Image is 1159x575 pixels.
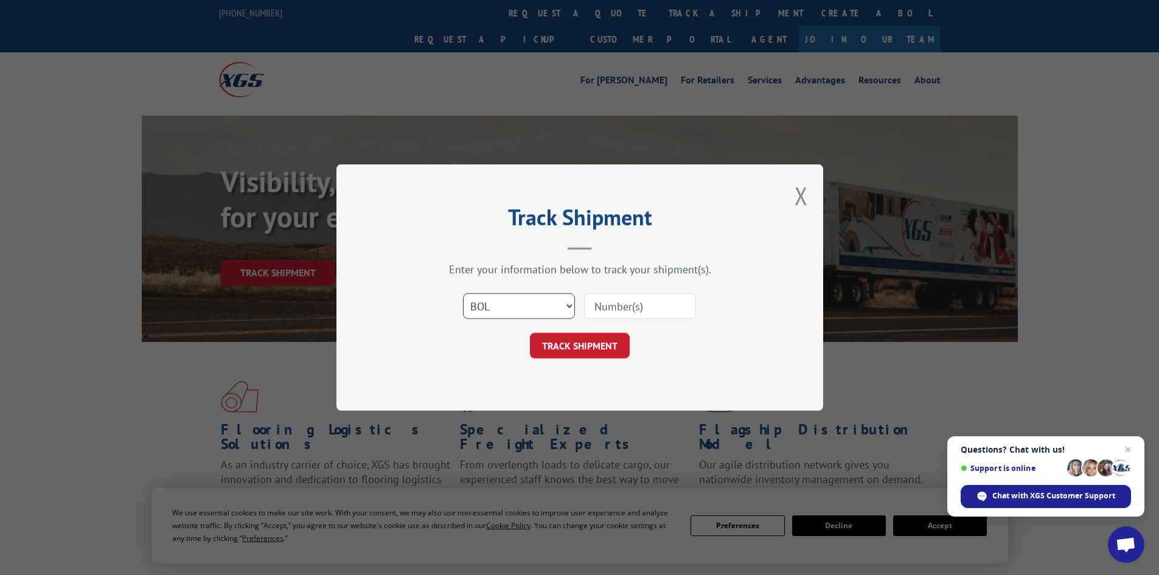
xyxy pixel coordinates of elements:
[961,445,1131,455] span: Questions? Chat with us!
[397,209,762,232] h2: Track Shipment
[584,293,696,319] input: Number(s)
[961,464,1063,473] span: Support is online
[530,333,630,358] button: TRACK SHIPMENT
[961,485,1131,508] div: Chat with XGS Customer Support
[1121,442,1135,457] span: Close chat
[795,179,808,212] button: Close modal
[1108,526,1144,563] div: Open chat
[992,490,1115,501] span: Chat with XGS Customer Support
[397,262,762,276] div: Enter your information below to track your shipment(s).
